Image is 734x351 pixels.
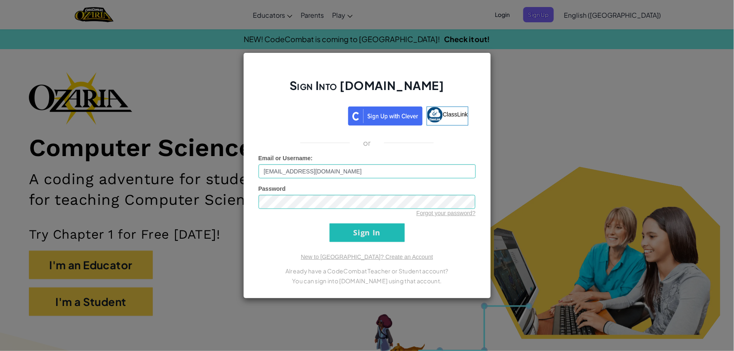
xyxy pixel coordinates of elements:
p: or [363,138,371,148]
span: Password [259,185,286,192]
span: ClassLink [443,111,468,118]
img: clever_sso_button@2x.png [348,107,423,126]
img: classlink-logo-small.png [427,107,443,123]
h2: Sign Into [DOMAIN_NAME] [259,78,476,102]
iframe: Botón de Acceder con Google [261,106,348,124]
input: Sign In [330,223,405,242]
p: Already have a CodeCombat Teacher or Student account? [259,266,476,276]
span: Email or Username [259,155,311,161]
a: New to [GEOGRAPHIC_DATA]? Create an Account [301,254,433,260]
a: Forgot your password? [416,210,475,216]
label: : [259,154,313,162]
p: You can sign into [DOMAIN_NAME] using that account. [259,276,476,286]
